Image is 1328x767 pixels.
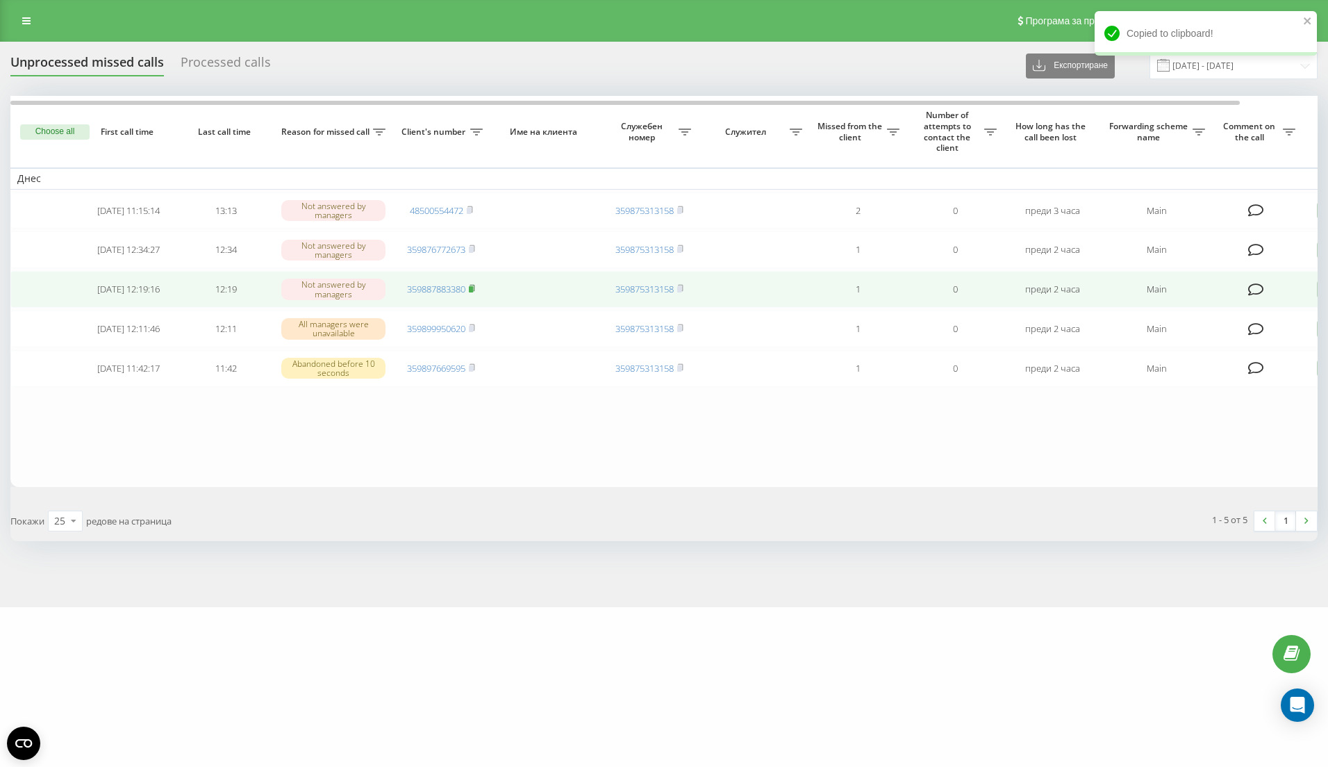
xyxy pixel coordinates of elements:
a: 48500554472 [410,204,463,217]
div: Open Intercom Messenger [1281,688,1314,722]
a: 359875313158 [615,243,674,256]
div: Abandoned before 10 seconds [281,358,385,379]
div: Copied to clipboard! [1095,11,1317,56]
td: преди 2 часа [1004,231,1101,268]
button: close [1303,15,1313,28]
div: Processed calls [181,55,271,76]
span: Име на клиента [501,126,589,138]
td: Main [1101,231,1212,268]
td: Main [1101,311,1212,347]
td: преди 3 часа [1004,192,1101,229]
span: Покажи [10,515,44,527]
td: 11:42 [177,350,274,387]
a: 359875313158 [615,322,674,335]
div: 1 - 5 от 5 [1212,513,1247,527]
span: Number of attempts to contact the client [913,110,984,153]
td: 12:11 [177,311,274,347]
td: Main [1101,271,1212,308]
td: [DATE] 11:42:17 [80,350,177,387]
div: 25 [54,514,65,528]
span: How long has the call been lost [1015,121,1090,142]
span: Reason for missed call [281,126,373,138]
td: Main [1101,192,1212,229]
td: 0 [906,192,1004,229]
a: 359887883380 [407,283,465,295]
td: 0 [906,231,1004,268]
span: Missed from the client [816,121,887,142]
td: 1 [809,311,906,347]
td: 0 [906,311,1004,347]
span: Forwarding scheme name [1108,121,1193,142]
td: 12:34 [177,231,274,268]
td: 0 [906,350,1004,387]
button: Open CMP widget [7,727,40,760]
td: [DATE] 12:11:46 [80,311,177,347]
a: 359897669595 [407,362,465,374]
span: Comment on the call [1219,121,1283,142]
button: Експортиране [1026,53,1115,79]
td: Main [1101,350,1212,387]
td: [DATE] 12:34:27 [80,231,177,268]
td: 2 [809,192,906,229]
div: Unprocessed missed calls [10,55,164,76]
td: преди 2 часа [1004,311,1101,347]
td: [DATE] 11:15:14 [80,192,177,229]
td: 1 [809,350,906,387]
td: 0 [906,271,1004,308]
a: 359876772673 [407,243,465,256]
div: Not answered by managers [281,240,385,261]
td: 13:13 [177,192,274,229]
a: 359875313158 [615,283,674,295]
span: Служител [705,126,790,138]
td: 1 [809,271,906,308]
span: редове на страница [86,515,172,527]
span: First call time [91,126,166,138]
button: Choose all [20,124,90,140]
div: All managers were unavailable [281,318,385,339]
span: Last call time [188,126,263,138]
td: 1 [809,231,906,268]
td: 12:19 [177,271,274,308]
a: 359875313158 [615,362,674,374]
a: 359875313158 [615,204,674,217]
div: Not answered by managers [281,279,385,299]
div: Not answered by managers [281,200,385,221]
td: [DATE] 12:19:16 [80,271,177,308]
span: Служебен номер [608,121,679,142]
a: 359899950620 [407,322,465,335]
td: преди 2 часа [1004,271,1101,308]
span: Програма за препоръки [1025,15,1131,26]
a: 1 [1275,511,1296,531]
span: Client's number [399,126,470,138]
td: преди 2 часа [1004,350,1101,387]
